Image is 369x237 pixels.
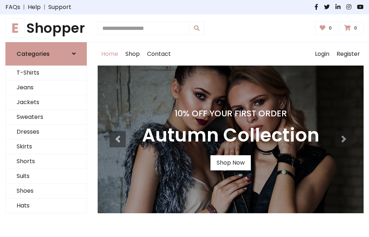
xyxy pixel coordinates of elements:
a: Hats [6,198,86,213]
a: Categories [5,42,87,66]
a: Skirts [6,139,86,154]
h6: Categories [17,50,50,57]
a: 0 [315,21,338,35]
a: Home [98,43,122,66]
span: 0 [327,25,334,31]
a: Shorts [6,154,86,169]
a: Dresses [6,125,86,139]
a: Jeans [6,80,86,95]
span: 0 [352,25,359,31]
a: Shop Now [210,155,251,170]
a: EShopper [5,20,87,36]
a: Jackets [6,95,86,110]
a: Contact [143,43,174,66]
span: E [5,18,25,38]
a: Login [311,43,333,66]
h3: Autumn Collection [142,124,319,147]
a: Suits [6,169,86,184]
span: | [41,3,48,12]
a: Sweaters [6,110,86,125]
a: FAQs [5,3,20,12]
a: Register [333,43,364,66]
h1: Shopper [5,20,87,36]
h4: 10% Off Your First Order [142,108,319,118]
a: 0 [339,21,364,35]
a: Shoes [6,184,86,198]
a: Help [28,3,41,12]
a: Shop [122,43,143,66]
a: T-Shirts [6,66,86,80]
a: Support [48,3,71,12]
span: | [20,3,28,12]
